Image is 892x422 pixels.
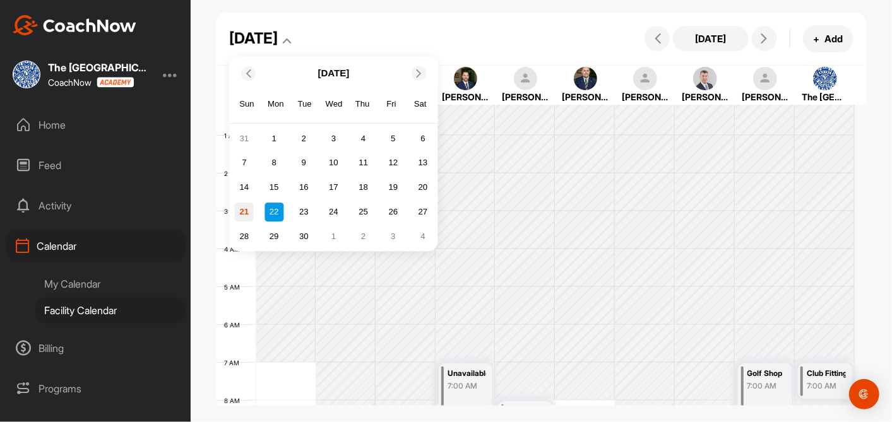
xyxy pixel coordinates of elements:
[807,366,846,381] div: Club Fitting Use Only
[807,380,846,392] div: 7:00 AM
[7,230,185,262] div: Calendar
[354,96,371,112] div: Thu
[7,149,185,181] div: Feed
[318,66,350,81] p: [DATE]
[217,170,253,177] div: 2 AM
[294,178,313,197] div: Choose Tuesday, September 16th, 2025
[217,283,253,291] div: 5 AM
[324,178,343,197] div: Choose Wednesday, September 17th, 2025
[229,27,278,50] div: [DATE]
[384,153,403,172] div: Choose Friday, September 12th, 2025
[265,227,283,246] div: Choose Monday, September 29th, 2025
[7,373,185,404] div: Programs
[217,359,252,366] div: 7 AM
[297,96,313,112] div: Tue
[294,227,313,246] div: Choose Tuesday, September 30th, 2025
[673,26,749,51] button: [DATE]
[324,202,343,221] div: Choose Wednesday, September 24th, 2025
[384,202,403,221] div: Choose Friday, September 26th, 2025
[682,90,728,103] div: [PERSON_NAME]
[217,132,251,139] div: 1 AM
[747,380,786,392] div: 7:00 AM
[622,90,669,103] div: [PERSON_NAME]
[324,227,343,246] div: Choose Wednesday, October 1st, 2025
[384,129,403,148] div: Choose Friday, September 5th, 2025
[294,153,313,172] div: Choose Tuesday, September 9th, 2025
[326,96,342,112] div: Wed
[413,227,432,246] div: Choose Saturday, October 4th, 2025
[849,379,879,409] div: Open Intercom Messenger
[813,67,837,91] img: square_21a52c34a1b27affb0df1d7893c918db.jpg
[354,129,373,148] div: Choose Thursday, September 4th, 2025
[265,153,283,172] div: Choose Monday, September 8th, 2025
[448,366,486,381] div: Unavailable
[384,227,403,246] div: Choose Friday, October 3rd, 2025
[265,202,283,221] div: Choose Monday, September 22nd, 2025
[443,90,489,103] div: [PERSON_NAME]
[235,129,254,148] div: Choose Sunday, August 31st, 2025
[354,153,373,172] div: Choose Thursday, September 11th, 2025
[354,227,373,246] div: Choose Thursday, October 2nd, 2025
[217,245,253,253] div: 4 AM
[693,67,717,91] img: square_b7f20754f9f8f6eaa06991cc1baa4178.jpg
[48,77,134,88] div: CoachNow
[508,404,546,419] div: Unavailable
[233,127,434,247] div: month 2025-09
[239,96,255,112] div: Sun
[7,109,185,141] div: Home
[235,227,254,246] div: Choose Sunday, September 28th, 2025
[803,25,853,52] button: +Add
[502,90,549,103] div: [PERSON_NAME]
[383,96,400,112] div: Fri
[217,321,253,329] div: 6 AM
[633,67,657,91] img: square_default-ef6cabf814de5a2bf16c804365e32c732080f9872bdf737d349900a9daf73cf9.png
[265,178,283,197] div: Choose Monday, September 15th, 2025
[324,129,343,148] div: Choose Wednesday, September 3rd, 2025
[268,96,284,112] div: Mon
[294,202,313,221] div: Choose Tuesday, September 23rd, 2025
[13,15,136,35] img: CoachNow
[384,178,403,197] div: Choose Friday, September 19th, 2025
[7,190,185,221] div: Activity
[454,67,478,91] img: square_50820e9176b40dfe1a123c7217094fa9.jpg
[35,271,185,297] div: My Calendar
[235,153,254,172] div: Choose Sunday, September 7th, 2025
[562,90,609,103] div: [PERSON_NAME]
[294,129,313,148] div: Choose Tuesday, September 2nd, 2025
[413,202,432,221] div: Choose Saturday, September 27th, 2025
[753,67,777,91] img: square_default-ef6cabf814de5a2bf16c804365e32c732080f9872bdf737d349900a9daf73cf9.png
[235,202,254,221] div: Choose Sunday, September 21st, 2025
[574,67,598,91] img: square_79f6e3d0e0224bf7dac89379f9e186cf.jpg
[354,202,373,221] div: Choose Thursday, September 25th, 2025
[354,178,373,197] div: Choose Thursday, September 18th, 2025
[35,297,185,324] div: Facility Calendar
[413,153,432,172] div: Choose Saturday, September 13th, 2025
[742,90,788,103] div: [PERSON_NAME]
[48,62,149,73] div: The [GEOGRAPHIC_DATA]
[412,96,429,112] div: Sat
[802,90,848,103] div: The [GEOGRAPHIC_DATA]
[448,380,486,392] div: 7:00 AM
[747,366,786,381] div: Golf Shop
[324,153,343,172] div: Choose Wednesday, September 10th, 2025
[13,61,40,88] img: square_21a52c34a1b27affb0df1d7893c918db.jpg
[235,178,254,197] div: Choose Sunday, September 14th, 2025
[7,332,185,364] div: Billing
[813,32,819,45] span: +
[97,77,134,88] img: CoachNow acadmey
[217,208,253,215] div: 3 AM
[514,67,538,91] img: square_default-ef6cabf814de5a2bf16c804365e32c732080f9872bdf737d349900a9daf73cf9.png
[413,178,432,197] div: Choose Saturday, September 20th, 2025
[217,397,253,404] div: 8 AM
[413,129,432,148] div: Choose Saturday, September 6th, 2025
[265,129,283,148] div: Choose Monday, September 1st, 2025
